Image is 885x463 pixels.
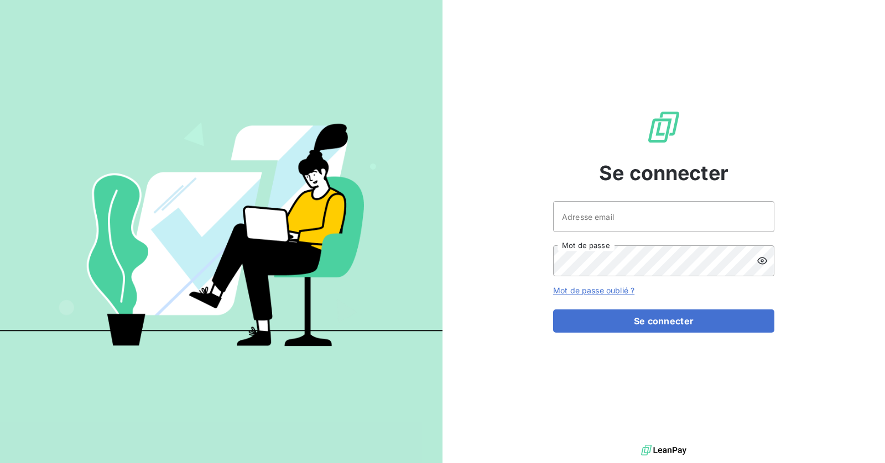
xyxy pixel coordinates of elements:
[553,309,774,333] button: Se connecter
[646,109,681,145] img: Logo LeanPay
[641,442,686,459] img: logo
[553,201,774,232] input: placeholder
[599,158,728,188] span: Se connecter
[553,286,634,295] a: Mot de passe oublié ?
